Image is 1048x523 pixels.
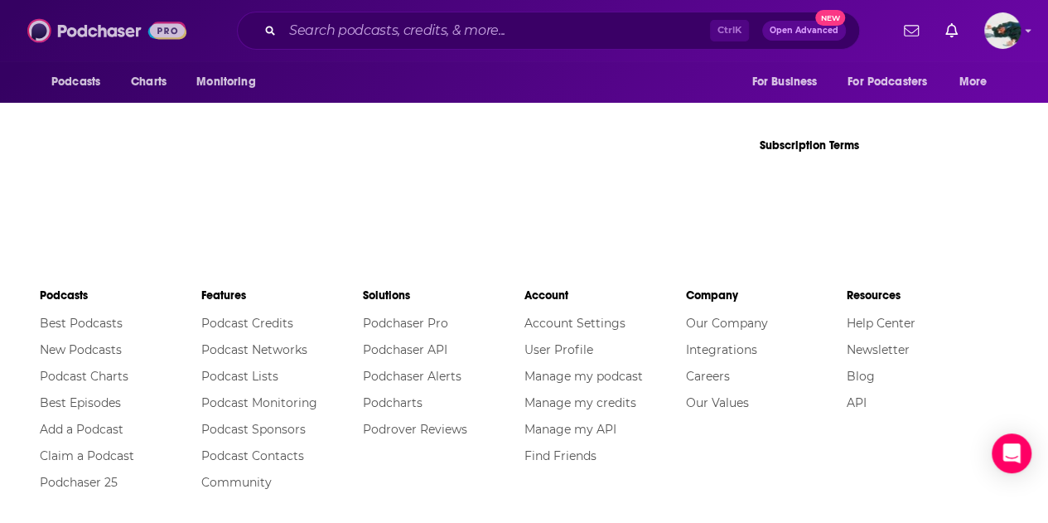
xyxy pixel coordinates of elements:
span: Monitoring [196,70,255,94]
a: Our Company [685,316,767,331]
a: Best Podcasts [40,316,123,331]
a: Show notifications dropdown [939,17,964,45]
button: open menu [185,66,277,98]
a: Manage my API [524,422,616,437]
li: Resources [847,281,1008,310]
a: Community [201,475,272,490]
button: open menu [837,66,951,98]
img: Podchaser - Follow, Share and Rate Podcasts [27,15,186,46]
a: Newsletter [847,342,910,357]
a: Claim a Podcast [40,448,134,463]
a: Podcast Charts [40,369,128,384]
input: Search podcasts, credits, & more... [283,17,710,44]
div: Open Intercom Messenger [992,433,1031,473]
button: Open AdvancedNew [762,21,846,41]
button: Show profile menu [984,12,1021,49]
a: Podcast Monitoring [201,395,317,410]
a: Podcharts [363,395,423,410]
span: Open Advanced [770,27,838,35]
li: Company [685,281,847,310]
button: open menu [948,66,1008,98]
a: Podchaser Alerts [363,369,461,384]
a: Podchaser 25 [40,475,118,490]
a: Podcast Contacts [201,448,304,463]
span: For Business [751,70,817,94]
a: Help Center [847,316,915,331]
a: Best Episodes [40,395,121,410]
span: Charts [131,70,167,94]
a: Podcast Sponsors [201,422,306,437]
li: Podcasts [40,281,201,310]
a: Blog [847,369,875,384]
a: User Profile [524,342,592,357]
a: Podcast Lists [201,369,278,384]
a: Podchaser Pro [363,316,448,331]
a: Add a Podcast [40,422,123,437]
span: New [815,10,845,26]
span: More [959,70,988,94]
span: Ctrl K [710,20,749,41]
a: Podchaser API [363,342,447,357]
span: Logged in as fsg.publicity [984,12,1021,49]
a: New Podcasts [40,342,122,357]
a: Find Friends [524,448,596,463]
a: Our Values [685,395,748,410]
div: Search podcasts, credits, & more... [237,12,860,50]
li: Account [524,281,685,310]
a: Show notifications dropdown [897,17,925,45]
button: open menu [740,66,838,98]
a: Subscription Terms [760,138,859,153]
li: Solutions [363,281,524,310]
a: Podcast Networks [201,342,307,357]
a: Manage my podcast [524,369,642,384]
span: Podcasts [51,70,100,94]
button: open menu [40,66,122,98]
a: Careers [685,369,729,384]
li: Features [201,281,363,310]
a: API [847,395,867,410]
a: Podrover Reviews [363,422,467,437]
a: Integrations [685,342,756,357]
a: Account Settings [524,316,625,331]
span: For Podcasters [848,70,927,94]
a: Charts [120,66,176,98]
img: User Profile [984,12,1021,49]
a: Manage my credits [524,395,635,410]
a: Podcast Credits [201,316,293,331]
